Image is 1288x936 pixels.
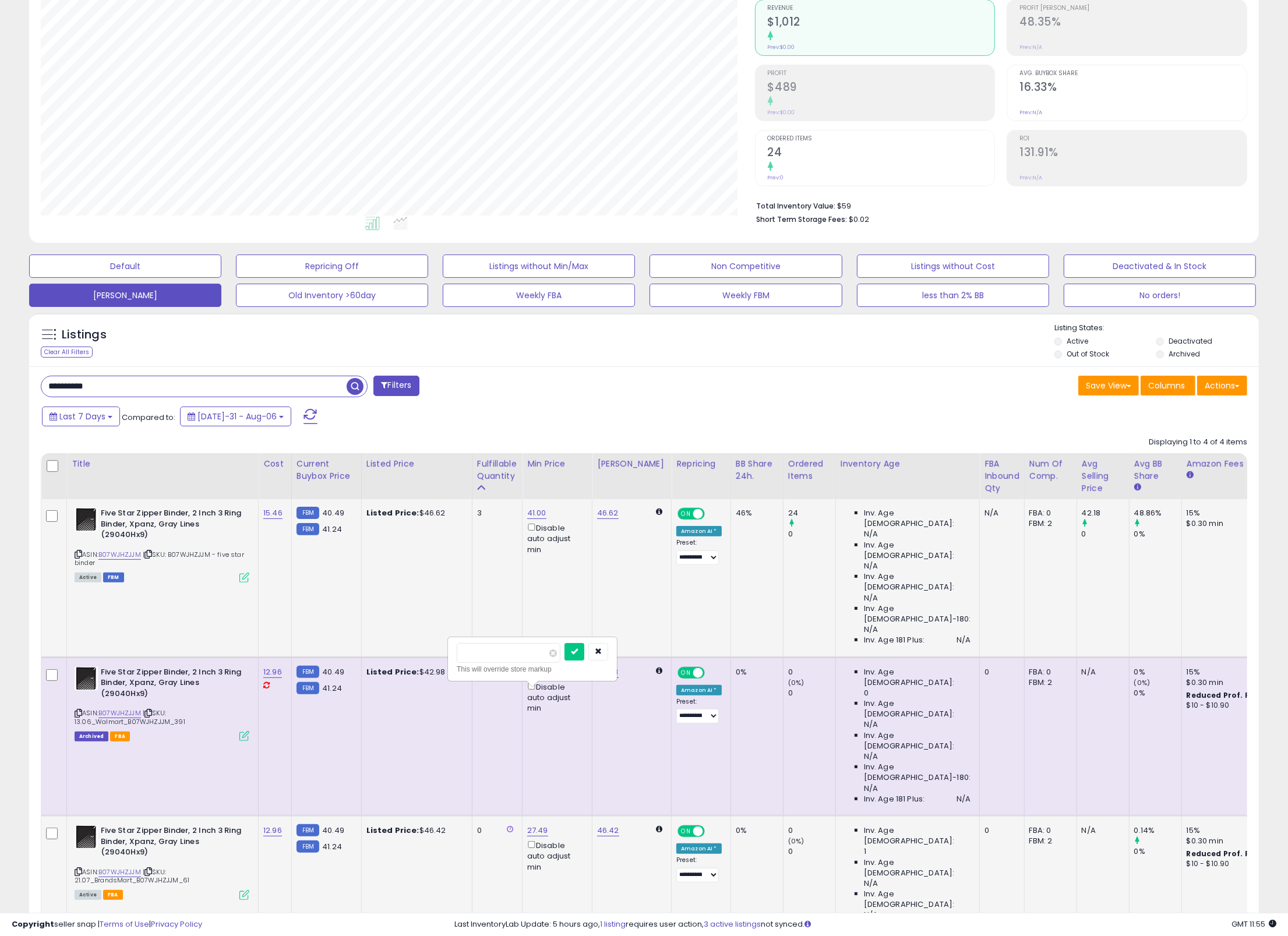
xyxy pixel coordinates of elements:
a: B07WJHZJJM [98,867,141,877]
small: FBM [297,682,319,694]
button: [PERSON_NAME] [29,284,221,307]
h2: 16.33% [1019,80,1247,96]
span: Inv. Age [DEMOGRAPHIC_DATA]-180: [864,762,971,783]
div: Current Buybox Price [297,458,357,482]
b: Short Term Storage Fees: [757,214,848,224]
a: B07WJHZJJM [98,550,141,560]
a: 27.49 [527,825,548,836]
b: Five Star Zipper Binder, 2 Inch 3 Ring Binder, Xpanz, Gray Lines (29040Hx9) [101,667,242,702]
div: ASIN: [75,825,249,899]
strong: Copyright [12,919,54,930]
span: N/A [864,751,878,762]
span: N/A [864,878,878,889]
span: 41.24 [322,841,342,852]
b: Listed Price: [366,507,419,518]
div: $0.30 min [1187,677,1283,688]
div: ASIN: [75,508,249,581]
div: Fulfillable Quantity [477,458,517,482]
a: 1 listing [600,919,626,930]
a: 15.46 [263,507,283,519]
span: Inv. Age [DEMOGRAPHIC_DATA]: [864,571,971,592]
div: Inventory Age [841,458,975,470]
a: 46.42 [597,825,619,836]
div: Disable auto adjust min [527,680,583,714]
div: 46% [736,508,774,518]
h2: 48.35% [1019,15,1247,31]
a: 43.98 [597,666,619,678]
span: 2025-08-14 11:55 GMT [1231,919,1276,930]
div: 0 [984,825,1015,836]
h2: $1,012 [768,15,995,31]
small: (0%) [788,836,804,846]
h5: Listings [62,327,107,343]
span: Ordered Items [768,136,995,142]
span: ON [679,509,693,519]
h2: 131.91% [1019,146,1247,161]
span: Inv. Age [DEMOGRAPHIC_DATA]: [864,667,971,688]
div: Displaying 1 to 4 of 4 items [1149,437,1247,448]
b: Five Star Zipper Binder, 2 Inch 3 Ring Binder, Xpanz, Gray Lines (29040Hx9) [101,825,242,861]
div: 0 [984,667,1015,677]
span: 40.49 [322,666,344,677]
span: ON [679,826,693,836]
small: FBM [297,824,319,836]
span: Inv. Age [DEMOGRAPHIC_DATA]: [864,698,971,719]
button: Weekly FBM [650,284,842,307]
div: Ordered Items [788,458,831,482]
span: Inv. Age [DEMOGRAPHIC_DATA]-180: [864,603,971,624]
div: N/A [1082,667,1120,677]
div: 42.18 [1082,508,1129,518]
span: 40.49 [322,507,344,518]
div: Title [72,458,253,470]
div: FBM: 2 [1029,836,1068,846]
span: Inv. Age [DEMOGRAPHIC_DATA]: [864,825,971,846]
span: N/A [864,783,878,794]
span: Profit [PERSON_NAME] [1019,5,1247,12]
b: Reduced Prof. Rng. [1187,849,1263,859]
small: Prev: N/A [1019,109,1042,116]
span: FBM [103,573,124,582]
a: 12.96 [263,666,282,678]
span: OFF [703,667,722,677]
button: Default [29,255,221,278]
span: 1 [864,846,866,857]
span: All listings currently available for purchase on Amazon [75,573,101,582]
button: Columns [1141,376,1195,395]
div: $42.98 [366,667,463,677]
div: Preset: [676,698,722,724]
button: less than 2% BB [857,284,1049,307]
div: 0 [788,667,835,677]
span: Last 7 Days [59,411,105,422]
span: OFF [703,509,722,519]
button: Weekly FBA [443,284,635,307]
div: Amazon AI * [676,843,722,854]
span: ROI [1019,136,1247,142]
div: N/A [984,508,1015,518]
div: 0 [1082,529,1129,539]
div: 0% [736,667,774,677]
span: FBA [110,732,130,741]
div: FBA: 0 [1029,508,1068,518]
small: Prev: $0.00 [768,44,795,51]
small: FBM [297,840,319,853]
button: Non Competitive [650,255,842,278]
span: 0 [864,688,869,698]
div: Last InventoryLab Update: 5 hours ago, requires user action, not synced. [454,919,1276,930]
button: [DATE]-31 - Aug-06 [180,407,291,426]
a: 12.96 [263,825,282,836]
div: 0% [1134,667,1181,677]
div: seller snap | | [12,919,202,930]
button: Save View [1078,376,1139,395]
div: Min Price [527,458,587,470]
small: Avg BB Share. [1134,482,1141,493]
div: 24 [788,508,835,518]
span: OFF [703,826,722,836]
div: [PERSON_NAME] [597,458,666,470]
div: $0.30 min [1187,836,1283,846]
button: Last 7 Days [42,407,120,426]
span: N/A [864,719,878,730]
span: Inv. Age [DEMOGRAPHIC_DATA]: [864,730,971,751]
span: Listings that have been deleted from Seller Central [75,732,108,741]
div: Amazon AI * [676,526,722,536]
button: Deactivated & In Stock [1064,255,1256,278]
